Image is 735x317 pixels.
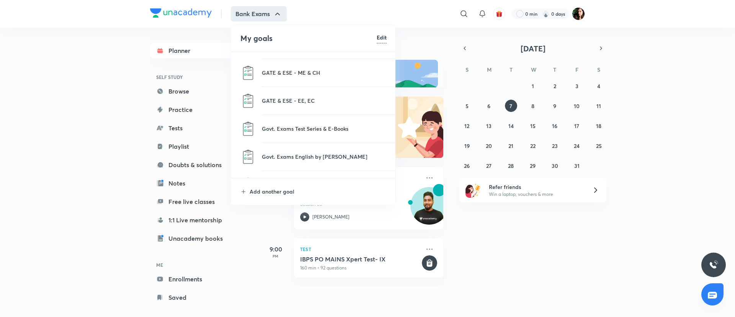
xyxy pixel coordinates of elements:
[262,125,387,133] p: Govt. Exams Test Series & E-Books
[240,177,256,192] img: SSC JE & State AE/JE - English
[377,33,387,41] h6: Edit
[240,121,256,136] img: Govt. Exams Test Series & E-Books
[240,93,256,108] img: GATE & ESE - EE, EC
[262,97,387,105] p: GATE & ESE - EE, EC
[262,153,387,161] p: Govt. Exams English by [PERSON_NAME]
[240,65,256,80] img: GATE & ESE - ME & CH
[240,149,256,164] img: Govt. Exams English by Nimisha Bansal
[250,187,387,195] p: Add another goal
[262,69,387,77] p: GATE & ESE - ME & CH
[240,33,377,44] h4: My goals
